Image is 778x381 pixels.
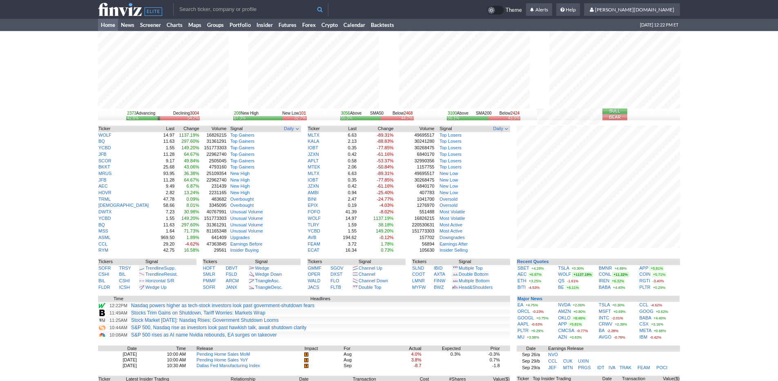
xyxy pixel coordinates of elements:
[98,285,110,290] a: FLDR
[308,197,317,202] a: BINI
[548,365,556,370] a: JEF
[394,138,435,145] td: 30241280
[394,132,435,139] td: 49695517
[487,6,522,15] a: Theme
[517,321,529,326] a: AAPL
[510,111,519,115] span: 2424
[359,266,382,270] a: Channel Up
[255,266,270,270] a: Wedge
[230,139,254,144] a: Top Gainers
[98,209,111,214] a: DWTX
[98,171,111,176] a: MRUS
[98,19,118,31] a: Home
[640,278,650,283] a: RGTI
[164,19,185,31] a: Charts
[439,235,465,240] a: Downgrades
[357,126,394,132] th: Change
[332,126,357,132] th: Last
[558,285,564,290] a: BE
[271,278,280,283] span: Asc.
[308,241,321,246] a: FEAM
[181,145,199,150] span: 149.20%
[98,222,105,227] a: BQ
[412,285,426,290] a: MYFW
[439,152,461,157] a: Top Losers
[439,248,468,253] a: Insider Selling
[330,285,341,290] a: FLTB
[98,203,149,208] a: [DEMOGRAPHIC_DATA]
[230,216,263,221] a: Unusual Volume
[359,285,381,290] a: Double Top
[640,302,649,307] a: CCL
[558,266,569,270] a: TSLA
[599,285,611,290] a: BABA
[558,278,565,283] a: QS
[230,197,254,202] a: Overbought
[299,19,319,31] a: Forex
[620,365,631,370] a: TRAK
[377,164,394,169] span: -50.84%
[98,197,111,202] a: TRML
[200,151,227,158] td: 22962740
[158,138,175,145] td: 11.63
[640,272,651,277] a: COIN
[158,151,175,158] td: 11.28
[439,222,462,227] a: Most Active
[308,203,318,208] a: EPIX
[558,328,574,333] a: CMCSA
[599,321,612,326] a: CRWV
[127,111,136,115] span: 2373
[145,266,164,270] span: Trendline
[145,272,178,277] a: TrendlineResist.
[308,209,321,214] a: FOFO
[254,19,276,31] a: Insider
[204,19,227,31] a: Groups
[308,248,320,253] a: ECAT
[330,272,342,277] a: DXST
[434,278,445,283] a: FINW
[401,116,412,120] div: 44.7%
[98,278,105,283] a: BIL
[439,216,465,221] a: Most Volatile
[308,184,319,188] a: JZXN
[308,235,317,240] a: AVB
[230,222,263,227] a: Unusual Volume
[439,158,461,163] a: Top Losers
[200,126,227,132] th: Volume
[332,164,357,171] td: 2.06
[184,158,199,163] span: 49.84%
[517,285,526,290] a: BITI
[517,309,530,314] a: ORCL
[640,328,651,333] a: META
[439,197,457,202] a: Oversold
[276,19,299,31] a: Futures
[119,285,129,290] a: ICSH
[394,164,435,171] td: 1157755
[548,359,557,363] a: CCL
[230,184,250,188] a: New High
[359,278,388,283] a: Channel Down
[439,139,461,144] a: Top Losers
[230,241,263,246] a: Earnings Before
[119,266,131,270] a: TRSY
[283,126,300,132] button: Signals interval
[158,145,175,151] td: 1.55
[145,272,164,277] span: Trendline
[640,309,653,314] a: GOOG
[341,111,362,116] div: Above
[439,203,457,208] a: Oversold
[131,310,265,316] a: Stocks Trim Gains on Shutdown, Tariff Worries: Markets Wrap
[203,278,216,283] a: PMMF
[98,145,111,150] a: YCBD
[499,111,520,116] div: Below
[439,171,458,176] a: New Low
[187,116,199,120] div: 54.2%
[506,6,522,15] span: Theme
[434,266,442,270] a: IBID
[184,152,199,157] span: 64.67%
[184,171,199,176] span: 36.38%
[377,152,394,157] span: -61.16%
[368,19,397,31] a: Backtests
[434,285,444,290] a: BWZ
[181,139,199,144] span: 297.60%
